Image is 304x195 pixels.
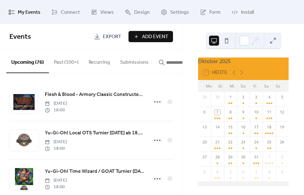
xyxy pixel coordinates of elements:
div: 19 [279,124,285,130]
a: Export [89,31,126,42]
div: Mi [226,80,238,92]
div: 29 [228,154,233,160]
a: Flesh & Blood - Armory Classic Constructed Turnier [DATE] ab 18.00 Uhr [45,91,145,99]
div: 6 [202,109,207,115]
div: 23 [240,139,246,145]
div: 20 [202,139,207,145]
div: 7 [254,169,259,175]
span: Export [103,33,121,41]
div: 8 [266,169,272,175]
span: Install [241,7,254,17]
div: 17 [254,124,259,130]
div: 21 [215,139,220,145]
div: 29 [202,94,207,100]
div: 12 [279,109,285,115]
button: Past (100+) [49,49,84,72]
div: Do [238,80,249,92]
div: 3 [202,169,207,175]
a: Yu-Gi-Oh! Local OTS Turnier [DATE] ab 18.00 Uhr [45,129,145,137]
span: Design [134,7,150,17]
div: 1 [228,94,233,100]
div: 16 [240,124,246,130]
div: 14 [215,124,220,130]
div: 22 [228,139,233,145]
div: 18 [266,124,272,130]
div: 2 [240,94,246,100]
div: 2 [279,154,285,160]
div: 6 [240,169,246,175]
a: Views [86,2,118,22]
span: 18:00 [45,145,67,152]
span: Yu-Gi-Oh! Local OTS Turnier [DATE] ab 18.00 Uhr [45,129,145,137]
div: 15 [228,124,233,130]
span: 18:00 [45,107,67,113]
a: Connect [47,2,85,22]
div: 9 [240,109,246,115]
a: Settings [156,2,194,22]
a: My Events [4,2,45,22]
span: Form [209,7,221,17]
div: 28 [215,154,220,160]
button: Add Event [128,31,173,42]
div: 24 [254,139,259,145]
span: [DATE] [45,100,67,107]
div: 25 [266,139,272,145]
button: Upcoming (76) [6,49,49,73]
a: Design [120,2,155,22]
div: 4 [215,169,220,175]
div: 10 [254,109,259,115]
div: 8 [228,109,233,115]
div: 30 [215,94,220,100]
span: [DATE] [45,139,67,145]
span: Connect [61,7,80,17]
span: Settings [170,7,189,17]
div: Sa [261,80,272,92]
div: 5 [228,169,233,175]
a: Install [227,2,259,22]
a: Yu-Gi-Oh! Time Wizard / GOAT Turnier [DATE] ab 18.00 Uhr [45,167,145,176]
span: [DATE] [45,177,67,184]
div: 11 [266,109,272,115]
div: 4 [266,94,272,100]
div: Oktober 2025 [198,57,289,65]
a: Form [195,2,225,22]
div: 1 [266,154,272,160]
div: 30 [240,154,246,160]
span: Add Event [142,33,168,41]
span: Views [100,7,114,17]
div: 31 [254,154,259,160]
div: 7 [215,109,220,115]
div: 27 [202,154,207,160]
div: 3 [254,94,259,100]
div: Mo [203,80,215,92]
div: Fr [249,80,261,92]
div: 26 [279,139,285,145]
div: 13 [202,124,207,130]
div: 9 [279,169,285,175]
span: My Events [18,7,40,17]
div: 5 [279,94,285,100]
div: So [272,80,284,92]
span: Events [9,30,31,44]
span: 18:00 [45,184,67,190]
button: Submissions [115,49,154,72]
button: Recurring [84,49,115,72]
div: Di [215,80,226,92]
